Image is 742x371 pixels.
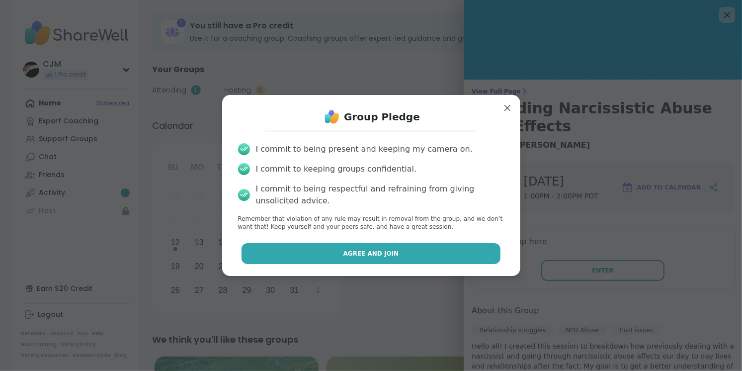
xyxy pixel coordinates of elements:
div: I commit to keeping groups confidential. [256,163,417,175]
div: I commit to being present and keeping my camera on. [256,143,473,155]
h1: Group Pledge [344,110,420,124]
span: Agree and Join [343,249,399,258]
div: I commit to being respectful and refraining from giving unsolicited advice. [256,183,504,207]
p: Remember that violation of any rule may result in removal from the group, and we don’t want that!... [238,215,504,232]
img: ShareWell Logo [322,107,342,127]
button: Agree and Join [242,243,500,264]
